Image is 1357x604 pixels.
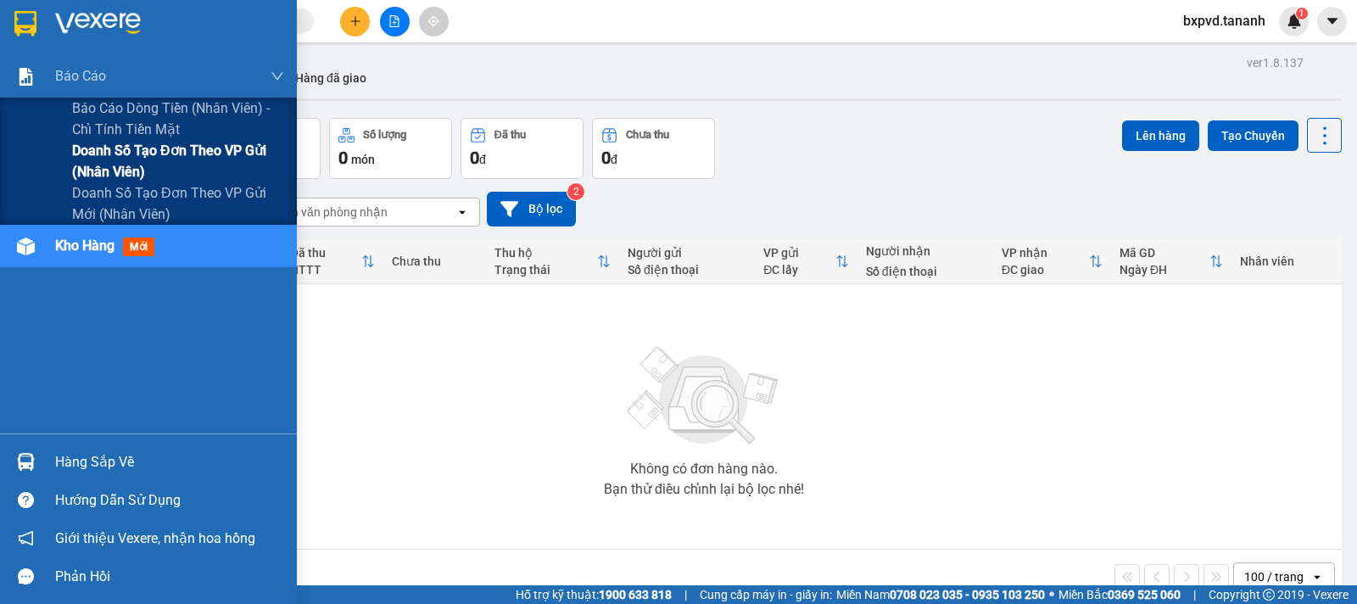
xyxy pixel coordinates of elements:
div: Chọn văn phòng nhận [271,204,388,221]
div: 100 / trang [1244,568,1304,585]
div: Mã GD [1120,246,1209,260]
div: Thu hộ [494,246,597,260]
span: 0 [338,148,348,168]
span: file-add [388,15,400,27]
div: Bạn thử điều chỉnh lại bộ lọc nhé! [604,483,804,496]
img: svg+xml;base64,PHN2ZyBjbGFzcz0ibGlzdC1wbHVnX19zdmciIHhtbG5zPSJodHRwOi8vd3d3LnczLm9yZy8yMDAwL3N2Zy... [619,337,789,456]
span: question-circle [18,492,34,508]
span: đ [611,153,617,166]
span: down [271,70,284,83]
span: ⚪️ [1049,591,1054,598]
th: Toggle SortBy [282,239,384,284]
span: caret-down [1325,14,1340,29]
span: copyright [1263,589,1275,601]
button: plus [340,7,370,36]
sup: 1 [1296,8,1308,20]
th: Toggle SortBy [486,239,619,284]
span: mới [123,238,154,256]
img: warehouse-icon [17,238,35,255]
div: Chưa thu [392,254,477,268]
div: Phản hồi [55,564,284,590]
button: Lên hàng [1122,120,1199,151]
img: icon-new-feature [1287,14,1302,29]
th: Toggle SortBy [755,239,857,284]
span: Giới thiệu Vexere, nhận hoa hồng [55,528,255,549]
button: aim [419,7,449,36]
span: bxpvd.tananh [1170,10,1279,31]
span: Doanh số tạo đơn theo VP gửi mới (nhân viên) [72,182,284,225]
span: message [18,568,34,584]
div: Không có đơn hàng nào. [630,462,778,476]
sup: 2 [567,183,584,200]
div: Hướng dẫn sử dụng [55,488,284,513]
div: Trạng thái [494,263,597,277]
div: HTTT [290,263,362,277]
button: Bộ lọc [487,192,576,226]
span: Miền Nam [836,585,1045,604]
div: ĐC giao [1002,263,1089,277]
button: Chưa thu0đ [592,118,715,179]
span: Báo cáo [55,65,106,87]
div: Đã thu [290,246,362,260]
span: Miền Bắc [1058,585,1181,604]
span: Hỗ trợ kỹ thuật: [516,585,672,604]
div: Ngày ĐH [1120,263,1209,277]
div: Số điện thoại [866,265,985,278]
span: Báo cáo dòng tiền (nhân viên) - chỉ tính tiền mặt [72,98,284,140]
span: món [351,153,375,166]
span: | [684,585,687,604]
img: logo-vxr [14,11,36,36]
div: Nhân viên [1240,254,1333,268]
span: 0 [601,148,611,168]
div: Người gửi [628,246,746,260]
span: aim [427,15,439,27]
span: Kho hàng [55,238,114,254]
div: Số điện thoại [628,263,746,277]
button: caret-down [1317,7,1347,36]
div: Hàng sắp về [55,450,284,475]
button: Tạo Chuyến [1208,120,1298,151]
button: file-add [380,7,410,36]
img: warehouse-icon [17,453,35,471]
svg: open [455,205,469,219]
th: Toggle SortBy [1111,239,1231,284]
button: Đã thu0đ [461,118,584,179]
div: Người nhận [866,244,985,258]
span: Cung cấp máy in - giấy in: [700,585,832,604]
strong: 0369 525 060 [1108,588,1181,601]
button: Số lượng0món [329,118,452,179]
span: | [1193,585,1196,604]
div: Số lượng [363,129,406,141]
strong: 0708 023 035 - 0935 103 250 [890,588,1045,601]
span: notification [18,530,34,546]
svg: open [1310,570,1324,584]
img: solution-icon [17,68,35,86]
th: Toggle SortBy [993,239,1111,284]
div: VP nhận [1002,246,1089,260]
strong: 1900 633 818 [599,588,672,601]
span: đ [479,153,486,166]
span: 0 [470,148,479,168]
span: plus [349,15,361,27]
div: ĐC lấy [763,263,835,277]
button: Hàng đã giao [282,58,380,98]
div: ver 1.8.137 [1247,53,1304,72]
div: VP gửi [763,246,835,260]
span: Doanh số tạo đơn theo VP gửi (nhân viên) [72,140,284,182]
div: Đã thu [494,129,526,141]
div: Chưa thu [626,129,669,141]
span: 1 [1298,8,1304,20]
